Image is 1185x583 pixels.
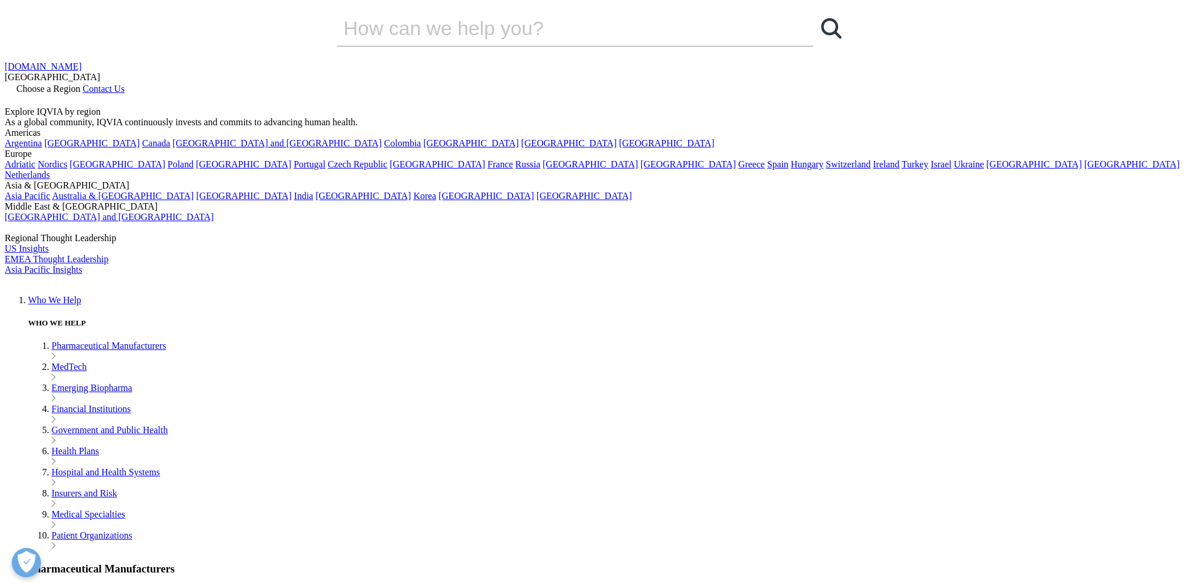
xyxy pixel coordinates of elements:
[5,138,42,148] a: Argentina
[12,548,41,577] button: Präferenzen öffnen
[813,11,849,46] a: Search
[51,488,117,498] a: Insurers and Risk
[438,191,534,201] a: [GEOGRAPHIC_DATA]
[51,530,132,540] a: Patient Organizations
[5,212,214,222] a: [GEOGRAPHIC_DATA] and [GEOGRAPHIC_DATA]
[5,117,1180,128] div: As a global community, IQVIA continuously invests and commits to advancing human health.
[52,191,194,201] a: Australia & [GEOGRAPHIC_DATA]
[930,159,952,169] a: Israel
[413,191,436,201] a: Korea
[16,84,80,94] span: Choose a Region
[173,138,382,148] a: [GEOGRAPHIC_DATA] and [GEOGRAPHIC_DATA]
[167,159,193,169] a: Poland
[986,159,1081,169] a: [GEOGRAPHIC_DATA]
[516,159,541,169] a: Russia
[5,180,1180,191] div: Asia & [GEOGRAPHIC_DATA]
[5,244,49,253] a: US Insights
[5,201,1180,212] div: Middle East & [GEOGRAPHIC_DATA]
[5,265,82,275] a: Asia Pacific Insights
[51,362,87,372] a: MedTech
[902,159,929,169] a: Turkey
[5,233,1180,244] div: Regional Thought Leadership
[738,159,764,169] a: Greece
[521,138,617,148] a: [GEOGRAPHIC_DATA]
[336,11,780,46] input: Search
[640,159,736,169] a: [GEOGRAPHIC_DATA]
[5,254,108,264] a: EMEA Thought Leadership
[873,159,899,169] a: Ireland
[1084,159,1180,169] a: [GEOGRAPHIC_DATA]
[28,318,1180,328] h5: WHO WE HELP
[384,138,421,148] a: Colombia
[619,138,715,148] a: [GEOGRAPHIC_DATA]
[5,149,1180,159] div: Europe
[5,128,1180,138] div: Americas
[487,159,513,169] a: France
[196,159,291,169] a: [GEOGRAPHIC_DATA]
[767,159,788,169] a: Spain
[423,138,518,148] a: [GEOGRAPHIC_DATA]
[5,72,1180,83] div: [GEOGRAPHIC_DATA]
[294,191,313,201] a: India
[28,295,81,305] a: Who We Help
[70,159,165,169] a: [GEOGRAPHIC_DATA]
[83,84,125,94] a: Contact Us
[390,159,485,169] a: [GEOGRAPHIC_DATA]
[294,159,325,169] a: Portugal
[5,61,82,71] a: [DOMAIN_NAME]
[5,191,50,201] a: Asia Pacific
[954,159,984,169] a: Ukraine
[196,191,291,201] a: [GEOGRAPHIC_DATA]
[51,467,160,477] a: Hospital and Health Systems
[328,159,387,169] a: Czech Republic
[51,341,166,351] a: Pharmaceutical Manufacturers
[791,159,823,169] a: Hungary
[51,509,125,519] a: Medical Specialties
[51,446,99,456] a: Health Plans
[537,191,632,201] a: [GEOGRAPHIC_DATA]
[51,383,132,393] a: Emerging Biopharma
[5,107,1180,117] div: Explore IQVIA by region
[5,170,50,180] a: Netherlands
[28,563,816,575] h3: Pharmaceutical Manufacturers
[542,159,638,169] a: [GEOGRAPHIC_DATA]
[51,425,168,435] a: Government and Public Health
[51,404,131,414] a: Financial Institutions
[37,159,67,169] a: Nordics
[44,138,140,148] a: [GEOGRAPHIC_DATA]
[5,159,35,169] a: Adriatic
[142,138,170,148] a: Canada
[315,191,411,201] a: [GEOGRAPHIC_DATA]
[821,18,841,39] svg: Search
[826,159,870,169] a: Switzerland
